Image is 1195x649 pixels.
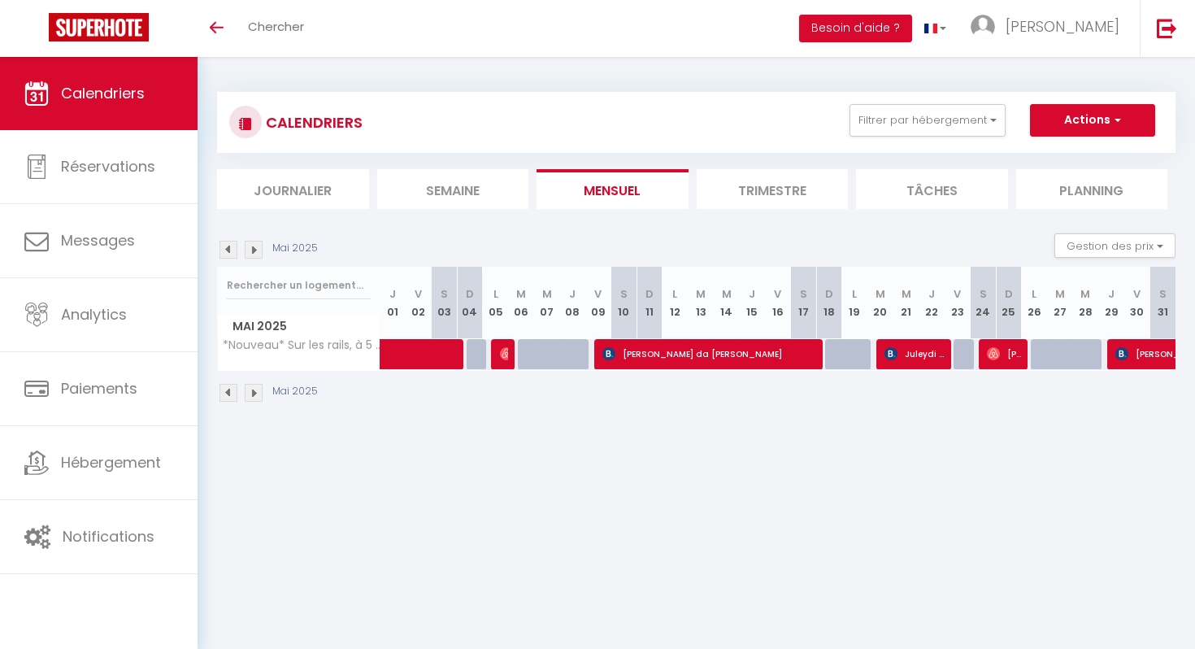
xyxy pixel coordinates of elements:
abbr: V [954,286,961,302]
th: 16 [765,267,791,339]
abbr: S [800,286,807,302]
th: 04 [457,267,483,339]
th: 13 [688,267,714,339]
button: Filtrer par hébergement [850,104,1006,137]
th: 17 [791,267,817,339]
span: [PERSON_NAME] [1006,16,1119,37]
abbr: M [722,286,732,302]
span: [PERSON_NAME] [987,338,1022,369]
p: Mai 2025 [272,241,318,256]
input: Rechercher un logement... [227,271,371,300]
li: Planning [1016,169,1168,209]
abbr: J [928,286,935,302]
th: 06 [508,267,534,339]
span: Calendriers [61,83,145,103]
th: 21 [893,267,919,339]
abbr: M [542,286,552,302]
button: Ouvrir le widget de chat LiveChat [13,7,62,55]
span: Juleydi [PERSON_NAME] [884,338,945,369]
th: 22 [919,267,945,339]
abbr: J [749,286,755,302]
abbr: D [1005,286,1013,302]
button: Actions [1030,104,1155,137]
th: 11 [637,267,663,339]
th: 09 [585,267,611,339]
th: 01 [380,267,406,339]
span: Chercher [248,18,304,35]
span: [PERSON_NAME] [500,338,509,369]
li: Mensuel [537,169,689,209]
th: 19 [842,267,868,339]
abbr: J [389,286,396,302]
abbr: D [825,286,833,302]
abbr: D [466,286,474,302]
abbr: M [876,286,885,302]
th: 20 [867,267,893,339]
span: Notifications [63,526,154,547]
h3: CALENDRIERS [262,104,363,141]
abbr: L [1032,286,1036,302]
th: 30 [1124,267,1150,339]
abbr: S [620,286,628,302]
th: 25 [996,267,1022,339]
th: 24 [970,267,996,339]
abbr: V [774,286,781,302]
abbr: S [1159,286,1167,302]
abbr: M [1055,286,1065,302]
th: 26 [1022,267,1048,339]
li: Semaine [377,169,529,209]
abbr: S [980,286,987,302]
abbr: M [516,286,526,302]
abbr: J [1108,286,1115,302]
li: Tâches [856,169,1008,209]
th: 02 [406,267,432,339]
span: [PERSON_NAME] da [PERSON_NAME] [602,338,819,369]
th: 15 [739,267,765,339]
abbr: S [441,286,448,302]
th: 08 [559,267,585,339]
abbr: L [852,286,857,302]
button: Besoin d'aide ? [799,15,912,42]
th: 05 [483,267,509,339]
th: 14 [714,267,740,339]
th: 27 [1047,267,1073,339]
th: 07 [534,267,560,339]
abbr: M [696,286,706,302]
p: Mai 2025 [272,384,318,399]
abbr: M [1080,286,1090,302]
th: 29 [1098,267,1124,339]
span: Paiements [61,378,137,399]
th: 03 [432,267,458,339]
th: 23 [945,267,971,339]
th: 12 [663,267,689,339]
li: Journalier [217,169,369,209]
th: 31 [1149,267,1175,339]
span: Mai 2025 [218,315,380,338]
abbr: V [415,286,422,302]
img: Super Booking [49,13,149,41]
abbr: V [1133,286,1141,302]
span: Réservations [61,156,155,176]
abbr: D [645,286,654,302]
img: ... [971,15,995,39]
span: *Nouveau* Sur les rails, à 5 min de la gare, proche vieille ville, [GEOGRAPHIC_DATA], Prime video [220,339,383,351]
abbr: V [594,286,602,302]
abbr: J [569,286,576,302]
span: Analytics [61,304,127,324]
button: Gestion des prix [1054,233,1175,258]
span: Messages [61,230,135,250]
li: Trimestre [697,169,849,209]
abbr: M [902,286,911,302]
span: Hébergement [61,452,161,473]
abbr: L [493,286,498,302]
th: 10 [611,267,637,339]
abbr: L [672,286,677,302]
th: 18 [816,267,842,339]
th: 28 [1073,267,1099,339]
img: logout [1157,18,1177,38]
